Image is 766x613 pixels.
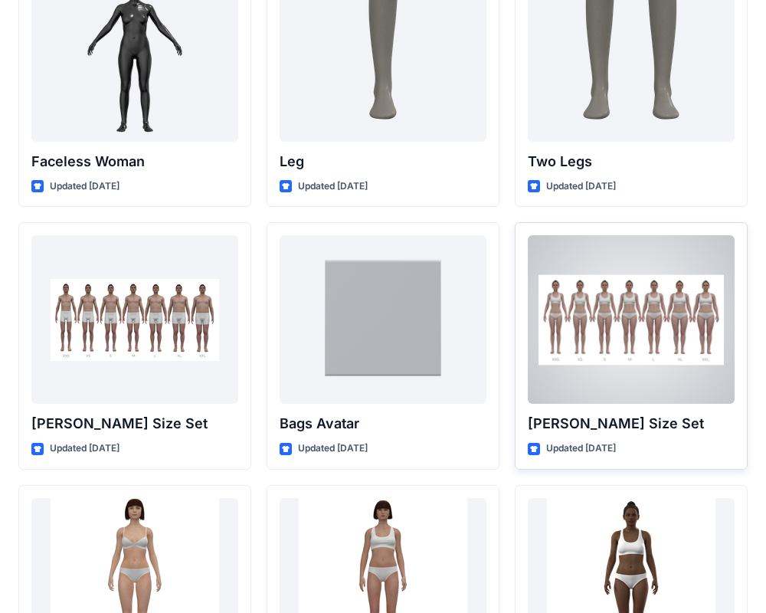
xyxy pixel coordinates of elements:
[298,441,368,457] p: Updated [DATE]
[280,151,486,172] p: Leg
[528,413,735,434] p: [PERSON_NAME] Size Set
[280,413,486,434] p: Bags Avatar
[528,235,735,404] a: Olivia Size Set
[298,179,368,195] p: Updated [DATE]
[280,235,486,404] a: Bags Avatar
[31,151,238,172] p: Faceless Woman
[50,179,119,195] p: Updated [DATE]
[528,151,735,172] p: Two Legs
[31,413,238,434] p: [PERSON_NAME] Size Set
[31,235,238,404] a: Oliver Size Set
[50,441,119,457] p: Updated [DATE]
[546,179,616,195] p: Updated [DATE]
[546,441,616,457] p: Updated [DATE]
